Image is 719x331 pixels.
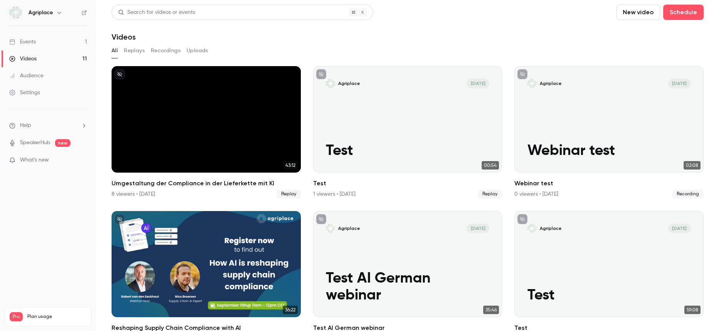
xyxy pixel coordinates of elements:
[338,225,360,232] p: Agriplace
[517,69,527,79] button: unpublished
[9,89,40,96] div: Settings
[514,179,704,188] h2: Webinar test
[527,224,537,233] img: Test
[112,66,301,199] li: Umgestaltung der Compliance in der Lieferkette mit KI
[124,45,145,57] button: Replays
[9,38,36,46] div: Events
[313,66,502,199] li: Test
[112,45,118,57] button: All
[112,5,704,326] section: Videos
[684,306,701,314] span: 59:08
[540,225,562,232] p: Agriplace
[20,156,49,164] span: What's new
[112,179,301,188] h2: Umgestaltung der Compliance in der Lieferkette mit KI
[326,79,335,88] img: Test
[9,55,37,63] div: Videos
[467,224,489,233] span: [DATE]
[467,79,489,88] span: [DATE]
[514,66,704,199] a: Webinar test Agriplace[DATE]Webinar test02:08Webinar test0 viewers • [DATE]Recording
[112,66,301,199] a: 43:12Umgestaltung der Compliance in der Lieferkette mit KI8 viewers • [DATE]Replay
[326,143,489,160] p: Test
[9,72,43,80] div: Audience
[112,190,155,198] div: 8 viewers • [DATE]
[483,306,499,314] span: 35:46
[668,224,691,233] span: [DATE]
[668,79,691,88] span: [DATE]
[316,69,326,79] button: unpublished
[115,69,125,79] button: unpublished
[112,32,136,42] h1: Videos
[514,190,558,198] div: 0 viewers • [DATE]
[118,8,195,17] div: Search for videos or events
[527,79,537,88] img: Webinar test
[187,45,208,57] button: Uploads
[55,139,70,147] span: new
[482,161,499,170] span: 00:54
[684,161,701,170] span: 02:08
[283,161,298,170] span: 43:12
[20,121,31,130] span: Help
[28,9,53,17] h6: Agriplace
[478,190,502,199] span: Replay
[27,314,87,320] span: Plan usage
[277,190,301,199] span: Replay
[527,143,691,160] p: Webinar test
[20,139,50,147] a: SpeakerHub
[326,224,335,233] img: Test AI German webinar
[514,66,704,199] li: Webinar test
[283,306,298,314] span: 36:22
[663,5,704,20] button: Schedule
[326,270,489,304] p: Test AI German webinar
[78,157,87,164] iframe: Noticeable Trigger
[313,179,502,188] h2: Test
[115,214,125,224] button: unpublished
[527,287,691,304] p: Test
[10,7,22,19] img: Agriplace
[10,312,23,321] span: Pro
[672,190,704,199] span: Recording
[616,5,660,20] button: New video
[313,66,502,199] a: Test Agriplace[DATE]Test00:54Test1 viewers • [DATE]Replay
[338,80,360,87] p: Agriplace
[9,121,87,130] li: help-dropdown-opener
[517,214,527,224] button: unpublished
[316,214,326,224] button: unpublished
[151,45,180,57] button: Recordings
[313,190,355,198] div: 1 viewers • [DATE]
[540,80,562,87] p: Agriplace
